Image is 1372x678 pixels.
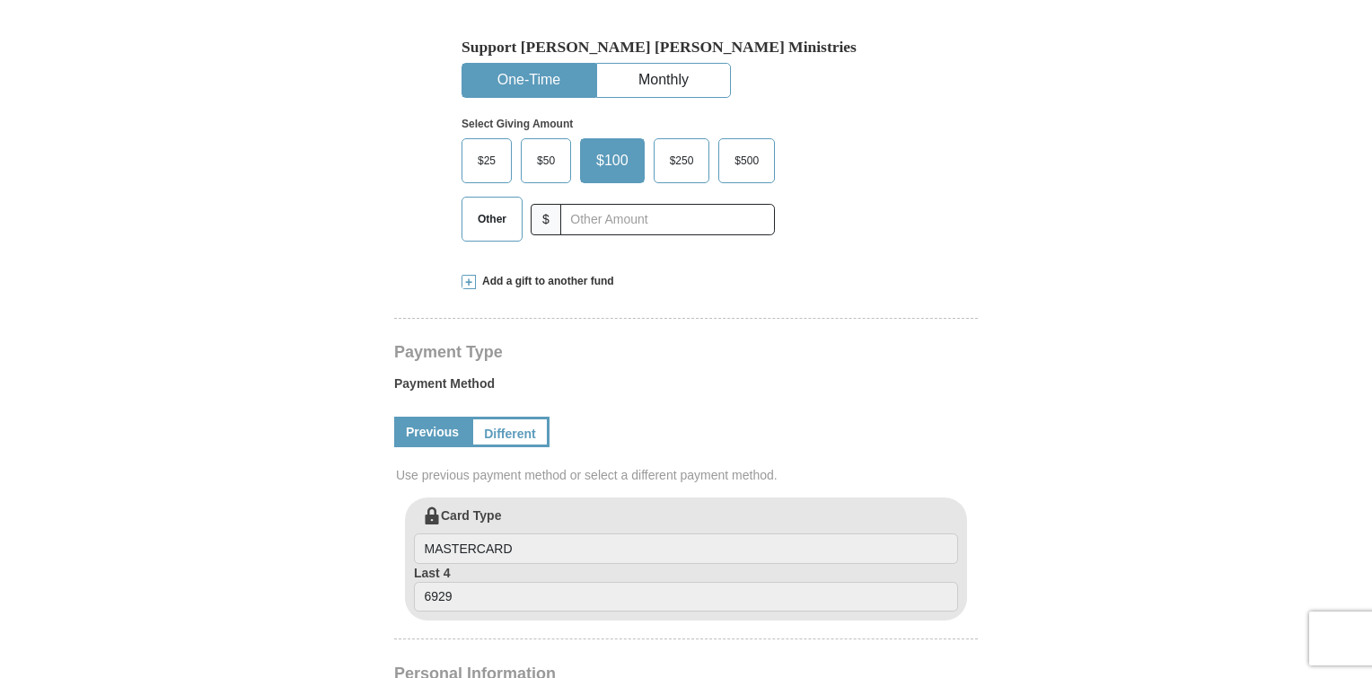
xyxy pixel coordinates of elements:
span: $250 [661,147,703,174]
button: Monthly [597,64,730,97]
label: Card Type [414,506,958,564]
label: Last 4 [414,564,958,612]
h4: Payment Type [394,345,978,359]
strong: Select Giving Amount [462,118,573,130]
span: $100 [587,147,638,174]
span: $ [531,204,561,235]
span: $50 [528,147,564,174]
h5: Support [PERSON_NAME] [PERSON_NAME] Ministries [462,38,910,57]
span: Add a gift to another fund [476,274,614,289]
a: Different [471,417,550,447]
span: $500 [726,147,768,174]
input: Card Type [414,533,958,564]
input: Other Amount [560,204,775,235]
span: $25 [469,147,505,174]
span: Use previous payment method or select a different payment method. [396,466,980,484]
input: Last 4 [414,582,958,612]
label: Payment Method [394,374,978,401]
span: Other [469,206,515,233]
button: One-Time [462,64,595,97]
a: Previous [394,417,471,447]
